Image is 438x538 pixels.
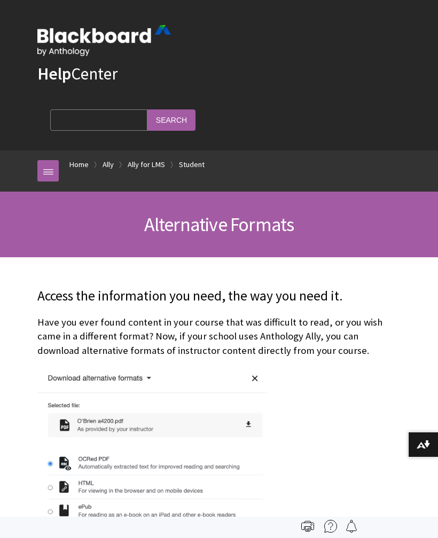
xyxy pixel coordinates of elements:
[128,158,165,171] a: Ally for LMS
[301,520,314,533] img: Print
[324,520,337,533] img: More help
[37,63,118,84] a: HelpCenter
[179,158,205,171] a: Student
[147,109,195,130] input: Search
[37,315,401,358] p: Have you ever found content in your course that was difficult to read, or you wish came in a diff...
[37,63,71,84] strong: Help
[103,158,114,171] a: Ally
[37,287,401,306] p: Access the information you need, the way you need it.
[69,158,89,171] a: Home
[37,25,171,56] img: Blackboard by Anthology
[144,212,294,236] span: Alternative Formats
[345,520,358,533] img: Follow this page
